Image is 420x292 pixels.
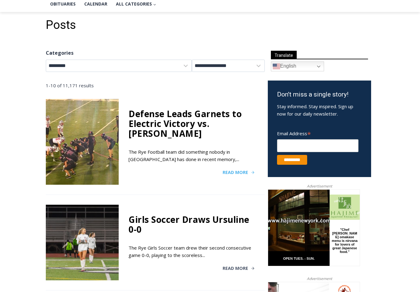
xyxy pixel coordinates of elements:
div: Girls Soccer Draws Ursuline 0-0 [129,215,255,234]
p: Stay informed. Stay inspired. Sign up now for our daily newsletter. [277,103,362,117]
a: Intern @ [DOMAIN_NAME] [148,60,298,77]
div: The Rye Football team did something nobody in [GEOGRAPHIC_DATA] has done in recent memory,... [129,148,255,163]
a: Open Tues. - Sun. [PHONE_NUMBER] [0,62,62,77]
h1: Posts [46,18,374,32]
legend: Categories [46,49,73,57]
a: Read More [223,170,255,175]
span: Intern @ [DOMAIN_NAME] [161,61,285,75]
h3: Don’t miss a single story! [277,90,362,100]
div: / [69,52,70,58]
span: Open Tues. - Sun. [PHONE_NUMBER] [2,63,60,87]
div: The Rye Girls Soccer team drew their second consecutive game 0-0, playing to the scoreless... [129,244,255,259]
span: Advertisement [301,276,338,282]
div: "Chef [PERSON_NAME] omakase menu is nirvana for lovers of great Japanese food." [63,38,90,73]
div: "At the 10am stand-up meeting, each intern gets a chance to take [PERSON_NAME] and the other inte... [155,0,291,60]
span: Read More [223,266,248,270]
div: Defense Leads Garnets to Electric Victory vs. [PERSON_NAME] [129,109,255,138]
div: 6 [72,52,75,58]
span: Advertisement [301,183,338,189]
img: en [273,63,280,70]
div: Birds of Prey: Falcon and hawk demos [65,18,89,50]
span: Read More [223,170,248,175]
a: Read More [223,266,255,270]
a: [PERSON_NAME] Read Sanctuary Fall Fest: [DATE] [0,61,92,77]
label: Email Address [277,127,359,138]
h4: [PERSON_NAME] Read Sanctuary Fall Fest: [DATE] [5,62,82,76]
div: 1-10 of 11,171 results [46,82,155,89]
a: English [271,61,324,71]
div: 2 [65,52,67,58]
span: Translate [271,51,297,59]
